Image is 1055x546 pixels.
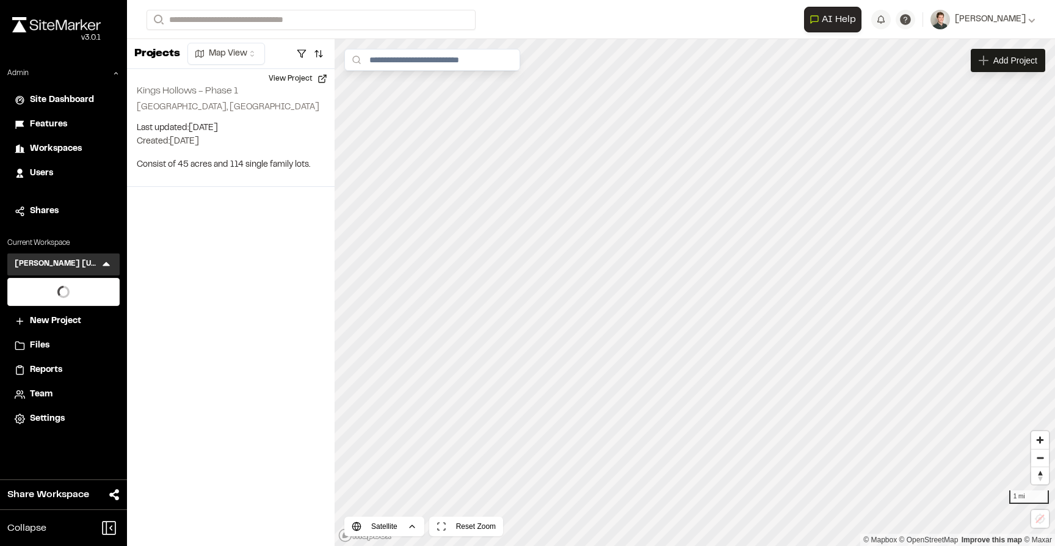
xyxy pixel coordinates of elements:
a: Maxar [1024,536,1052,544]
a: Features [15,118,112,131]
a: New Project [15,315,112,328]
h3: [PERSON_NAME] [US_STATE] [15,258,100,271]
a: Site Dashboard [15,93,112,107]
div: Oh geez...please don't... [12,32,101,43]
span: Reports [30,363,62,377]
a: OpenStreetMap [899,536,959,544]
a: Map feedback [962,536,1022,544]
div: Open AI Assistant [804,7,866,32]
p: [GEOGRAPHIC_DATA], [GEOGRAPHIC_DATA] [137,101,325,114]
a: Workspaces [15,142,112,156]
button: Search [147,10,169,30]
span: Team [30,388,53,401]
span: Collapse [7,521,46,536]
a: Team [15,388,112,401]
a: Mapbox [863,536,897,544]
a: Settings [15,412,112,426]
p: Projects [134,46,180,62]
div: 1 mi [1009,490,1049,504]
canvas: Map [335,39,1055,546]
p: Consist of 45 acres and 114 single family lots. [137,158,325,172]
a: Shares [15,205,112,218]
button: View Project [261,69,335,89]
a: Reports [15,363,112,377]
span: New Project [30,315,81,328]
span: Settings [30,412,65,426]
span: AI Help [822,12,856,27]
span: [PERSON_NAME] [955,13,1026,26]
a: Mapbox logo [338,528,392,542]
button: [PERSON_NAME] [930,10,1035,29]
p: Current Workspace [7,238,120,249]
a: Files [15,339,112,352]
button: Zoom in [1031,431,1049,449]
span: Files [30,339,49,352]
p: Created: [DATE] [137,135,325,148]
button: Open AI Assistant [804,7,861,32]
span: Users [30,167,53,180]
img: User [930,10,950,29]
span: Site Dashboard [30,93,94,107]
span: Reset bearing to north [1031,467,1049,484]
button: Reset Zoom [429,517,503,536]
span: Share Workspace [7,487,89,502]
button: Zoom out [1031,449,1049,467]
span: Shares [30,205,59,218]
p: Last updated: [DATE] [137,122,325,135]
a: Users [15,167,112,180]
p: Admin [7,68,29,79]
span: Add Project [993,54,1037,67]
h2: Kings Hollows - Phase 1 [137,87,238,95]
button: Location not available [1031,510,1049,528]
img: rebrand.png [12,17,101,32]
button: Satellite [344,517,424,536]
span: Features [30,118,67,131]
span: Workspaces [30,142,82,156]
button: Reset bearing to north [1031,467,1049,484]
